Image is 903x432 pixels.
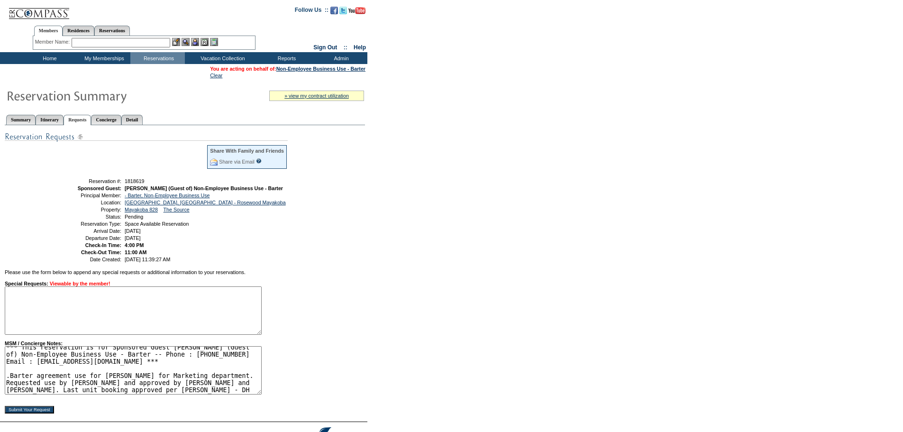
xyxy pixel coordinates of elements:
a: Itinerary [36,115,64,125]
img: b_calculator.gif [210,38,218,46]
span: You are acting on behalf of: [210,66,365,72]
span: Space Available Reservation [125,221,189,227]
td: Status: [54,214,121,220]
span: Pending [125,214,143,220]
td: Location: [54,200,121,205]
input: Submit Your Request [5,406,54,414]
img: Impersonate [191,38,199,46]
span: [DATE] [125,228,141,234]
a: » view my contract utilization [284,93,349,99]
td: Property: [54,207,121,212]
span: 1818619 [125,178,145,184]
img: Reservations [201,38,209,46]
img: Become our fan on Facebook [330,7,338,14]
div: Share With Family and Friends [210,148,284,154]
span: [DATE] 11:39:27 AM [125,257,170,262]
span: 11:00 AM [125,249,146,255]
a: Non-Employee Business Use - Barter [276,66,365,72]
a: Sign Out [313,44,337,51]
a: Reservations [94,26,130,36]
span: [DATE] [125,235,141,241]
span: Viewable by the member! [50,281,110,286]
a: Members [34,26,63,36]
a: Concierge [91,115,121,125]
textarea: *** This reservation is for Sponsored Guest [PERSON_NAME] (Guest of) Non-Employee Business Use - ... [5,346,262,395]
a: Become our fan on Facebook [330,9,338,15]
td: Date Created: [54,257,121,262]
td: Reservation #: [54,178,121,184]
img: Follow us on Twitter [339,7,347,14]
a: Detail [121,115,143,125]
a: The Source [164,207,190,212]
div: Member Name: [35,38,72,46]
span: [PERSON_NAME] (Guest of) Non-Employee Business Use - Barter [125,185,283,191]
strong: MSM / Concierge Notes: [5,340,262,395]
td: Arrival Date: [54,228,121,234]
td: Reservation Type: [54,221,121,227]
input: What is this? [256,158,262,164]
a: Requests [64,115,91,125]
strong: Check-Out Time: [81,249,121,255]
span: Please use the form below to append any special requests or additional information to your reserv... [5,269,246,275]
strong: Check-In Time: [85,242,121,248]
td: Follow Us :: [295,6,328,17]
img: View [182,38,190,46]
a: Mayakoba 828 [125,207,158,212]
img: Subscribe to our YouTube Channel [348,7,365,14]
a: Share via Email [219,159,255,165]
td: Reports [258,52,313,64]
strong: Sponsored Guest: [78,185,121,191]
span: 4:00 PM [125,242,144,248]
td: Principal Member: [54,193,121,198]
td: Admin [313,52,367,64]
td: My Memberships [76,52,130,64]
span: :: [344,44,347,51]
a: Subscribe to our YouTube Channel [348,9,365,15]
td: Home [21,52,76,64]
a: Help [354,44,366,51]
a: Summary [6,115,36,125]
img: Reservaton Summary [6,86,196,105]
a: - Barter, Non-Employee Business Use [125,193,210,198]
a: Follow us on Twitter [339,9,347,15]
td: Reservations [130,52,185,64]
img: b_edit.gif [172,38,180,46]
a: [GEOGRAPHIC_DATA], [GEOGRAPHIC_DATA] - Rosewood Mayakoba [125,200,286,205]
td: Departure Date: [54,235,121,241]
td: Vacation Collection [185,52,258,64]
a: Clear [210,73,222,78]
a: Residences [63,26,94,36]
strong: Special Requests: [5,281,48,286]
img: Special Requests [5,131,288,143]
